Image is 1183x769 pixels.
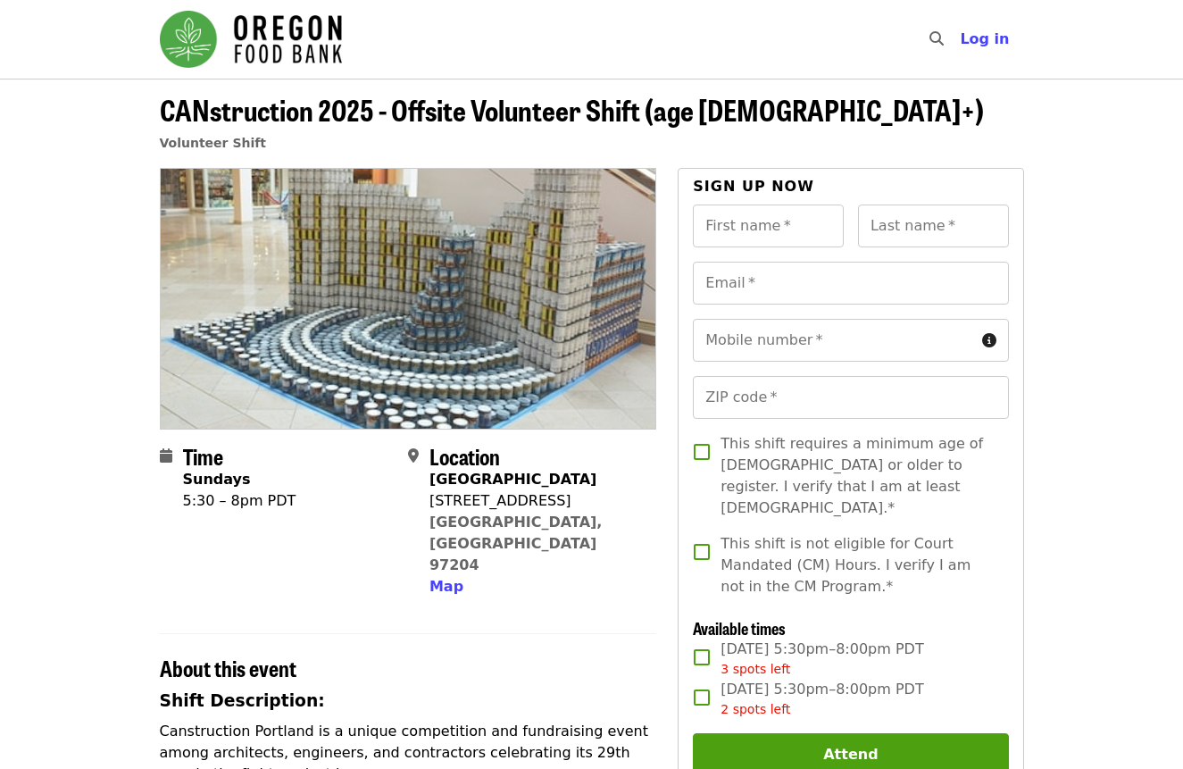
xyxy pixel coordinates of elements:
input: ZIP code [693,376,1008,419]
span: Location [429,440,500,472]
i: circle-info icon [982,332,996,349]
input: Last name [858,205,1009,247]
img: Oregon Food Bank - Home [160,11,342,68]
input: Search [954,18,969,61]
a: Volunteer Shift [160,136,267,150]
span: Time [183,440,223,472]
div: [STREET_ADDRESS] [429,490,642,512]
span: CANstruction 2025 - Offsite Volunteer Shift (age [DEMOGRAPHIC_DATA]+) [160,88,984,130]
img: CANstruction 2025 - Offsite Volunteer Shift (age 16+) organized by Oregon Food Bank [161,169,656,428]
span: Sign up now [693,178,814,195]
span: Available times [693,616,786,639]
input: First name [693,205,844,247]
i: map-marker-alt icon [408,447,419,464]
input: Mobile number [693,319,974,362]
a: [GEOGRAPHIC_DATA], [GEOGRAPHIC_DATA] 97204 [429,514,603,573]
span: This shift is not eligible for Court Mandated (CM) Hours. I verify I am not in the CM Program.* [721,533,994,598]
span: 2 spots left [721,702,790,716]
span: Log in [960,30,1009,47]
span: Map [429,578,463,595]
strong: [GEOGRAPHIC_DATA] [429,471,596,488]
button: Log in [946,21,1023,57]
strong: Sundays [183,471,251,488]
button: Map [429,576,463,598]
input: Email [693,262,1008,305]
span: [DATE] 5:30pm–8:00pm PDT [721,679,923,719]
strong: Shift Description: [160,691,325,710]
span: 3 spots left [721,662,790,676]
span: This shift requires a minimum age of [DEMOGRAPHIC_DATA] or older to register. I verify that I am ... [721,433,994,519]
i: calendar icon [160,447,172,464]
i: search icon [929,30,944,47]
div: 5:30 – 8pm PDT [183,490,296,512]
span: [DATE] 5:30pm–8:00pm PDT [721,639,923,679]
span: About this event [160,652,296,683]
